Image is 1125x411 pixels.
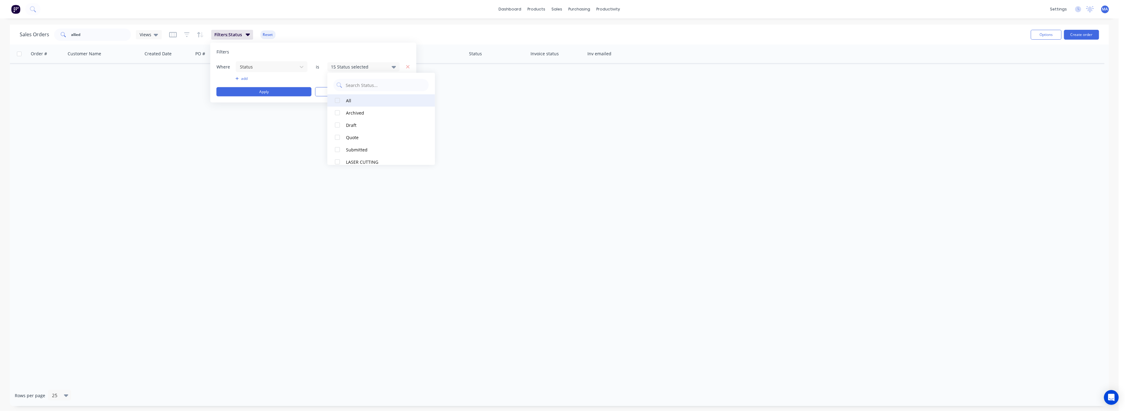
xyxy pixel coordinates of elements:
span: Filters [217,49,229,55]
button: LASER CUTTING [328,156,435,168]
button: Apply [217,87,312,96]
div: Created Date [145,51,172,57]
div: Customer Name [68,51,101,57]
input: Search Status... [345,79,426,91]
span: Views [140,31,151,38]
div: settings [1047,5,1070,14]
span: Rows per page [15,393,45,399]
div: Draft [346,122,420,128]
button: Archived [328,107,435,119]
div: LASER CUTTING [346,159,420,165]
button: Draft [328,119,435,131]
div: Invoice status [531,51,559,57]
div: sales [549,5,566,14]
input: Search... [71,29,131,41]
div: Archived [346,109,420,116]
div: 15 Status selected [331,64,387,70]
div: productivity [594,5,623,14]
button: Quote [328,131,435,143]
span: is [312,64,324,70]
img: Factory [11,5,20,14]
button: add [236,76,308,81]
div: Inv emailed [587,51,611,57]
div: PO # [195,51,205,57]
button: Submitted [328,143,435,156]
div: Status [469,51,482,57]
div: Quote [346,134,420,140]
button: All [328,94,435,107]
button: Filters:Status [211,30,253,40]
div: purchasing [566,5,594,14]
a: dashboard [496,5,525,14]
h1: Sales Orders [20,32,49,37]
span: Filters: Status [214,32,242,38]
button: Clear [315,87,410,96]
span: MA [1102,6,1108,12]
span: Where [217,64,235,70]
div: All [346,97,420,104]
div: Open Intercom Messenger [1104,390,1119,405]
button: Create order [1064,30,1099,40]
div: Submitted [346,146,420,153]
div: Order # [31,51,47,57]
button: Options [1031,30,1062,40]
button: Reset [260,30,276,39]
div: products [525,5,549,14]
